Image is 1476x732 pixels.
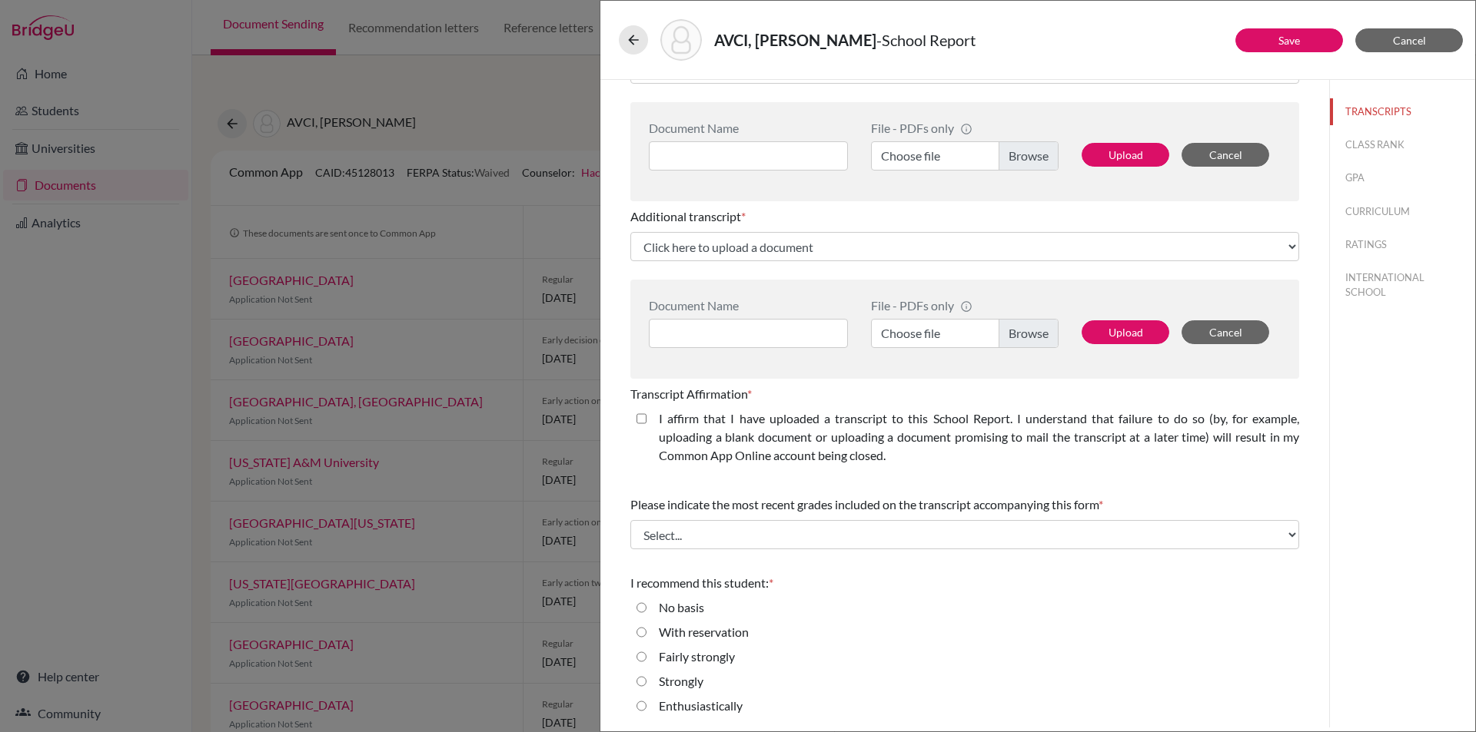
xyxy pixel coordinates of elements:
button: GPA [1330,164,1475,191]
label: With reservation [659,623,749,641]
label: No basis [659,598,704,617]
label: Choose file [871,141,1059,171]
span: Additional transcript [630,209,741,224]
label: Strongly [659,672,703,691]
div: File - PDFs only [871,121,1059,135]
span: info [960,300,972,313]
label: I affirm that I have uploaded a transcript to this School Report. I understand that failure to do... [659,409,1299,465]
button: CURRICULUM [1330,198,1475,225]
button: CLASS RANK [1330,131,1475,158]
span: Transcript Affirmation [630,386,747,401]
button: Cancel [1182,320,1269,344]
span: Please indicate the most recent grades included on the transcript accompanying this form [630,497,1099,512]
button: Cancel [1182,143,1269,167]
span: info [960,123,972,135]
span: - School Report [876,31,976,49]
div: Document Name [649,121,848,135]
button: Upload [1082,320,1169,344]
button: Upload [1082,143,1169,167]
span: I recommend this student: [630,575,769,590]
strong: AVCI, [PERSON_NAME] [714,31,876,49]
label: Fairly strongly [659,648,735,666]
div: Document Name [649,298,848,313]
button: TRANSCRIPTS [1330,98,1475,125]
div: File - PDFs only [871,298,1059,313]
label: Choose file [871,319,1059,348]
label: Enthusiastically [659,697,743,715]
button: RATINGS [1330,231,1475,258]
button: INTERNATIONAL SCHOOL [1330,264,1475,306]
